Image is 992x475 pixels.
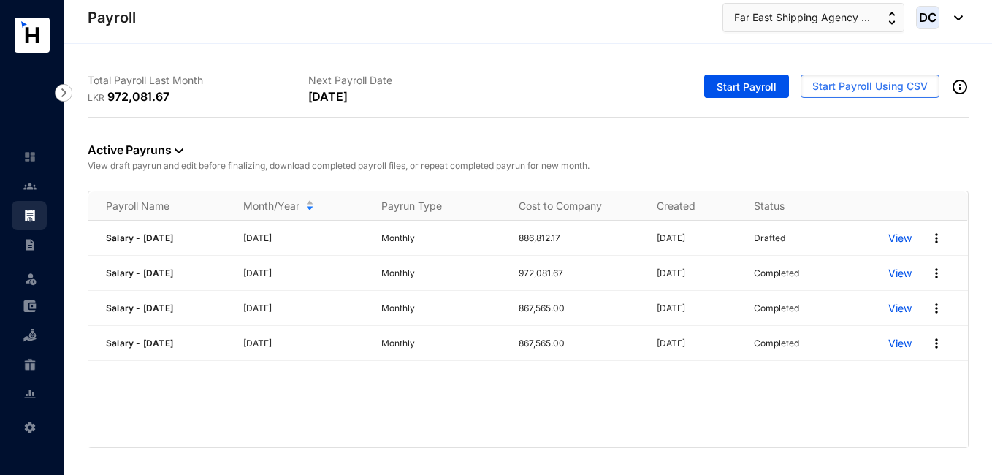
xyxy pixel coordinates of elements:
li: Home [12,142,47,172]
p: LKR [88,91,107,105]
p: [DATE] [243,301,363,316]
img: expense-unselected.2edcf0507c847f3e9e96.svg [23,300,37,313]
img: info-outined.c2a0bb1115a2853c7f4cb4062ec879bc.svg [951,78,969,96]
p: 972,081.67 [519,266,638,281]
p: 972,081.67 [107,88,169,105]
li: Gratuity [12,350,47,379]
a: View [888,336,912,351]
button: Start Payroll [704,75,789,98]
p: [DATE] [657,231,736,246]
img: contract-unselected.99e2b2107c0a7dd48938.svg [23,238,37,251]
th: Created [639,191,736,221]
a: View [888,266,912,281]
p: [DATE] [657,301,736,316]
span: Month/Year [243,199,299,213]
img: settings-unselected.1febfda315e6e19643a1.svg [23,421,37,434]
p: Monthly [381,266,501,281]
p: Completed [754,266,799,281]
img: more.27664ee4a8faa814348e188645a3c1fc.svg [929,231,944,246]
th: Cost to Company [501,191,638,221]
a: Active Payruns [88,142,183,157]
li: Contracts [12,230,47,259]
th: Payrun Type [364,191,501,221]
p: Payroll [88,7,136,28]
span: Salary - [DATE] [106,267,173,278]
img: dropdown-black.8e83cc76930a90b1a4fdb6d089b7bf3a.svg [947,15,963,20]
button: Start Payroll Using CSV [801,75,939,98]
p: Next Payroll Date [308,73,529,88]
img: gratuity-unselected.a8c340787eea3cf492d7.svg [23,358,37,371]
img: loan-unselected.d74d20a04637f2d15ab5.svg [23,329,37,342]
p: Monthly [381,301,501,316]
img: report-unselected.e6a6b4230fc7da01f883.svg [23,387,37,400]
a: View [888,231,912,246]
span: DC [919,12,936,24]
p: Drafted [754,231,785,246]
img: payroll.289672236c54bbec4828.svg [23,209,37,222]
li: Expenses [12,292,47,321]
p: 867,565.00 [519,301,638,316]
img: up-down-arrow.74152d26bf9780fbf563ca9c90304185.svg [888,12,896,25]
p: [DATE] [243,336,363,351]
p: [DATE] [657,336,736,351]
img: dropdown-black.8e83cc76930a90b1a4fdb6d089b7bf3a.svg [175,148,183,153]
img: leave-unselected.2934df6273408c3f84d9.svg [23,271,38,286]
button: Far East Shipping Agency ... [722,3,904,32]
p: 867,565.00 [519,336,638,351]
li: Reports [12,379,47,408]
p: Completed [754,336,799,351]
a: View [888,301,912,316]
span: Far East Shipping Agency ... [734,9,870,26]
span: Salary - [DATE] [106,338,173,349]
span: Start Payroll Using CSV [812,79,928,94]
span: Start Payroll [717,80,777,94]
th: Payroll Name [88,191,226,221]
li: Contacts [12,172,47,201]
p: [DATE] [243,266,363,281]
li: Payroll [12,201,47,230]
img: more.27664ee4a8faa814348e188645a3c1fc.svg [929,301,944,316]
p: View draft payrun and edit before finalizing, download completed payroll files, or repeat complet... [88,159,969,173]
img: more.27664ee4a8faa814348e188645a3c1fc.svg [929,266,944,281]
li: Loan [12,321,47,350]
p: [DATE] [308,88,348,105]
img: nav-icon-right.af6afadce00d159da59955279c43614e.svg [55,84,72,102]
p: Total Payroll Last Month [88,73,308,88]
p: Completed [754,301,799,316]
p: Monthly [381,231,501,246]
img: more.27664ee4a8faa814348e188645a3c1fc.svg [929,336,944,351]
th: Status [736,191,871,221]
img: people-unselected.118708e94b43a90eceab.svg [23,180,37,193]
p: 886,812.17 [519,231,638,246]
p: [DATE] [657,266,736,281]
p: [DATE] [243,231,363,246]
p: Monthly [381,336,501,351]
img: home-unselected.a29eae3204392db15eaf.svg [23,151,37,164]
span: Salary - [DATE] [106,232,173,243]
span: Salary - [DATE] [106,303,173,313]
